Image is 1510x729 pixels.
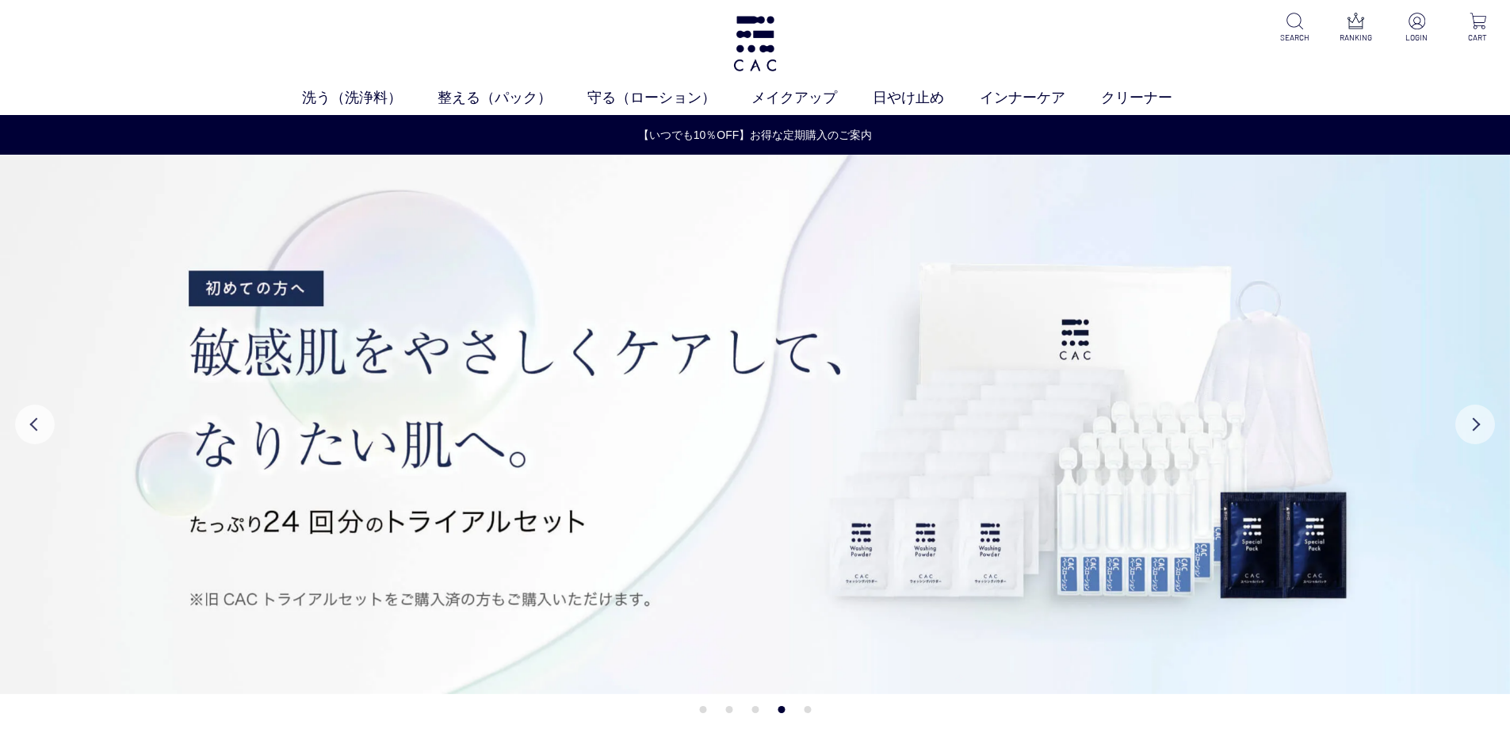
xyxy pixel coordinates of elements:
[751,87,873,109] a: メイクアップ
[302,87,438,109] a: 洗う（洗浄料）
[1,127,1509,144] a: 【いつでも10％OFF】お得な定期購入のご案内
[725,706,732,713] button: 2 of 5
[1458,13,1497,44] a: CART
[1336,32,1375,44] p: RANKING
[699,706,706,713] button: 1 of 5
[980,87,1101,109] a: インナーケア
[438,87,587,109] a: 整える（パック）
[1336,13,1375,44] a: RANKING
[778,706,785,713] button: 4 of 5
[751,706,759,713] button: 3 of 5
[1458,32,1497,44] p: CART
[1397,32,1436,44] p: LOGIN
[1275,13,1314,44] a: SEARCH
[1101,87,1208,109] a: クリーナー
[1397,13,1436,44] a: LOGIN
[731,16,779,71] img: logo
[1455,405,1495,444] button: Next
[873,87,980,109] a: 日やけ止め
[587,87,751,109] a: 守る（ローション）
[15,405,55,444] button: Previous
[1275,32,1314,44] p: SEARCH
[804,706,811,713] button: 5 of 5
